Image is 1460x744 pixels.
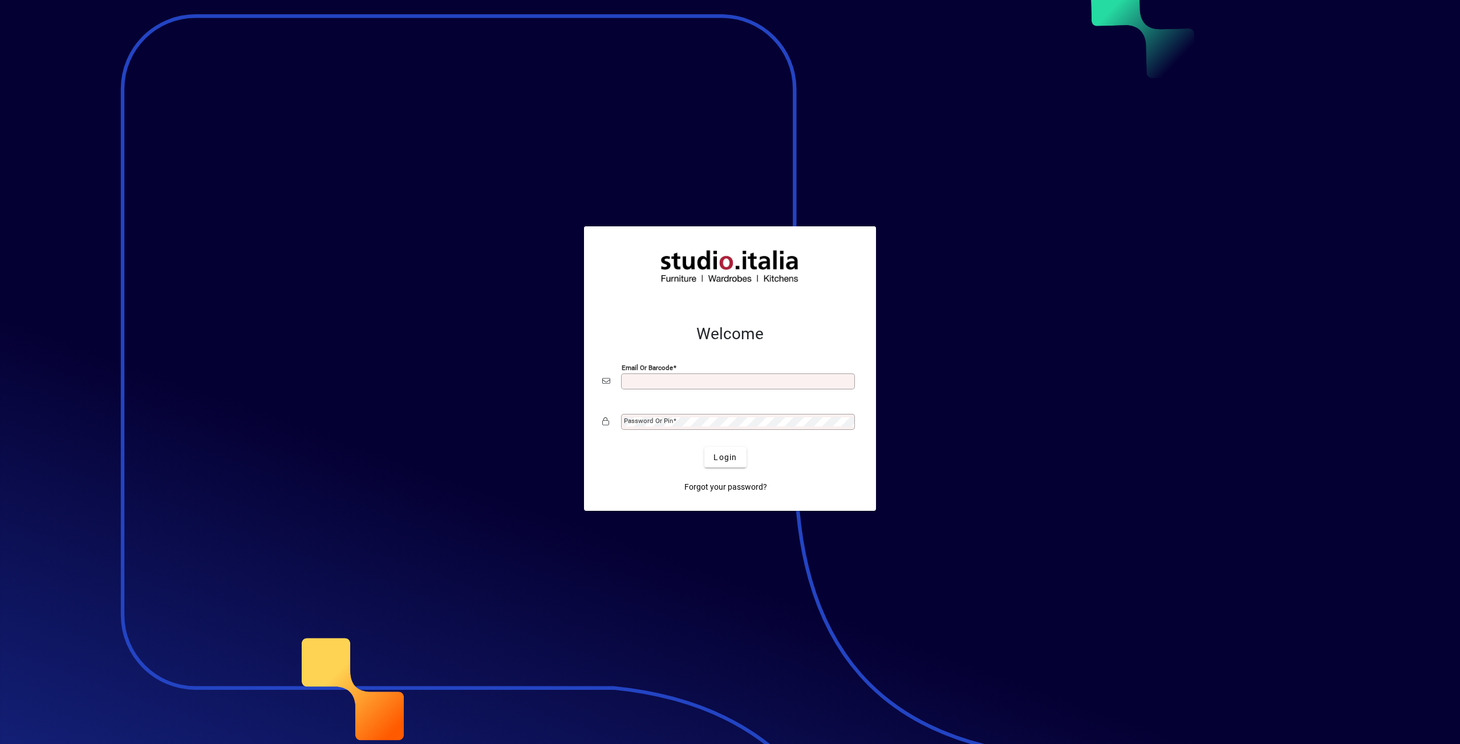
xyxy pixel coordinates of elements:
mat-label: Password or Pin [624,417,673,425]
span: Login [713,452,737,464]
a: Forgot your password? [680,477,772,497]
span: Forgot your password? [684,481,767,493]
mat-label: Email or Barcode [622,364,673,372]
button: Login [704,447,746,467]
h2: Welcome [602,324,858,344]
